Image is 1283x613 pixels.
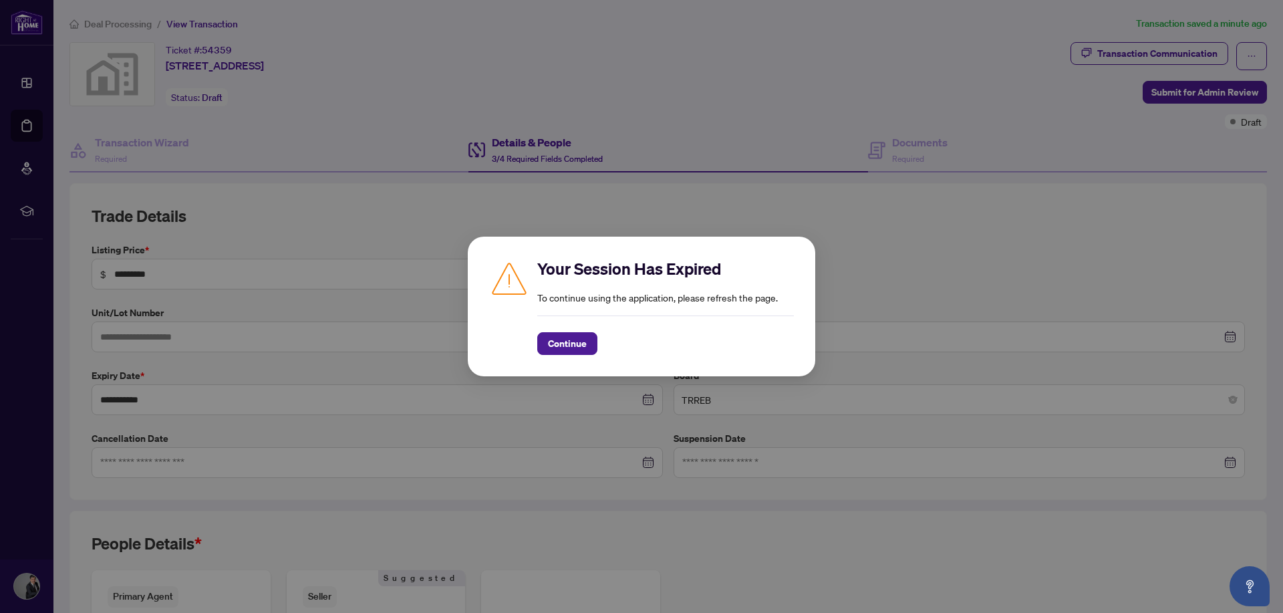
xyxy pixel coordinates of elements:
span: Continue [548,333,587,354]
button: Continue [537,332,597,355]
h2: Your Session Has Expired [537,258,794,279]
div: To continue using the application, please refresh the page. [537,258,794,355]
button: Open asap [1230,566,1270,606]
img: Caution icon [489,258,529,298]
